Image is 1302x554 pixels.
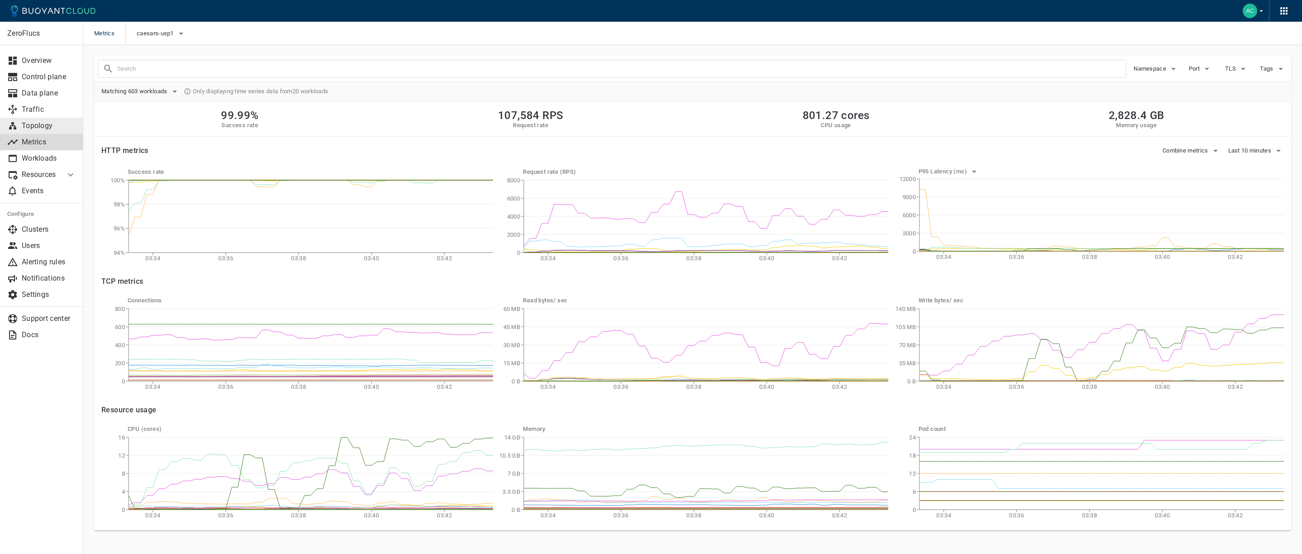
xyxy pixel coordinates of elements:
tspan: 03:42 [1228,383,1243,390]
tspan: 03:40 [364,255,379,262]
tspan: 30 MB [503,342,521,349]
tspan: 16 [118,434,125,441]
tspan: 03:38 [291,383,306,390]
tspan: 0 [122,378,125,385]
tspan: 105 MB [895,324,916,330]
tspan: 03:36 [1009,512,1024,519]
tspan: 8 [122,470,125,477]
tspan: 03:42 [437,512,452,519]
tspan: 03:38 [291,512,306,519]
tspan: 03:40 [760,255,775,262]
img: Accounts Payable [1243,4,1257,18]
span: Port [1189,65,1201,72]
h2: 801.27 cores [803,109,870,122]
tspan: 03:42 [437,383,452,390]
tspan: 0 [122,506,125,513]
p: Docs [22,330,76,339]
h5: Memory [523,425,888,433]
tspan: 15 MB [503,360,521,367]
tspan: 0 B [512,378,520,385]
h5: Request rate (RPS) [523,168,888,176]
h5: Connections [128,297,493,304]
tspan: 03:38 [291,255,306,262]
tspan: 03:36 [1009,383,1024,390]
tspan: 4 [122,488,125,495]
h4: HTTP metrics [101,146,148,155]
tspan: 70 MB [899,342,916,349]
button: Matching 603 workloads [101,85,180,98]
tspan: 200 [115,360,125,367]
tspan: 03:40 [364,512,379,519]
tspan: 12000 [899,176,916,182]
h5: Configure [7,210,76,218]
h5: CPU usage [803,122,870,129]
tspan: 9000 [902,194,915,201]
p: Resources [22,170,58,179]
button: caesars-usp1 [137,27,187,40]
tspan: 100% [110,177,125,184]
button: Tags [1259,62,1288,76]
span: TLS [1225,65,1238,72]
tspan: 14 GB [504,434,521,441]
tspan: 3.5 GB [503,488,521,495]
button: Combine metrics [1163,144,1221,158]
tspan: 3000 [902,230,915,237]
tspan: 03:36 [614,383,629,390]
h5: Write bytes / sec [919,297,1284,304]
h2: 99.99% [221,109,258,122]
h5: Success rate [128,168,493,176]
tspan: 4000 [507,213,520,220]
tspan: 03:34 [936,512,951,519]
p: Topology [22,121,76,130]
tspan: 03:34 [541,512,556,519]
tspan: 0 [912,506,915,513]
tspan: 600 [115,324,125,330]
tspan: 03:42 [833,383,847,390]
tspan: 35 MB [899,360,916,367]
tspan: 03:42 [437,255,452,262]
tspan: 03:34 [145,512,160,519]
tspan: 12 [909,470,916,477]
tspan: 03:34 [145,255,160,262]
tspan: 18 [909,452,916,459]
span: Metrics [94,22,125,45]
tspan: 03:34 [936,253,951,260]
span: Tags [1260,65,1275,72]
p: Notifications [22,274,76,283]
button: P95 Latency (ms) [919,165,980,178]
button: TLS [1222,62,1251,76]
tspan: 140 MB [895,306,916,312]
button: Port [1186,62,1215,76]
tspan: 03:38 [1082,383,1097,390]
tspan: 03:38 [687,512,702,519]
tspan: 0 B [907,378,916,385]
h5: Memory usage [1109,122,1164,129]
p: Workloads [22,154,76,163]
span: caesars-usp1 [137,30,176,37]
span: Last 10 minutes [1228,147,1273,154]
p: Support center [22,314,76,323]
tspan: 03:34 [541,383,556,390]
tspan: 0 [912,248,915,255]
tspan: 03:42 [833,512,847,519]
h2: 2,828.4 GB [1109,109,1164,122]
tspan: 24 [909,434,916,441]
p: Data plane [22,89,76,98]
tspan: 800 [115,306,125,312]
h5: CPU (cores) [128,425,493,433]
p: Alerting rules [22,258,76,267]
h5: Pod count [919,425,1284,433]
tspan: 6000 [902,212,915,219]
tspan: 03:42 [1228,253,1243,260]
h5: Read bytes / sec [523,297,888,304]
p: Control plane [22,72,76,81]
tspan: 03:34 [145,383,160,390]
button: Last 10 minutes [1228,144,1284,158]
p: Traffic [22,105,76,114]
tspan: 03:40 [364,383,379,390]
tspan: 60 MB [503,306,521,312]
p: Metrics [22,138,76,147]
h4: Resource usage [101,406,1284,415]
tspan: 2000 [507,231,520,238]
span: Matching 603 workloads [101,88,169,95]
